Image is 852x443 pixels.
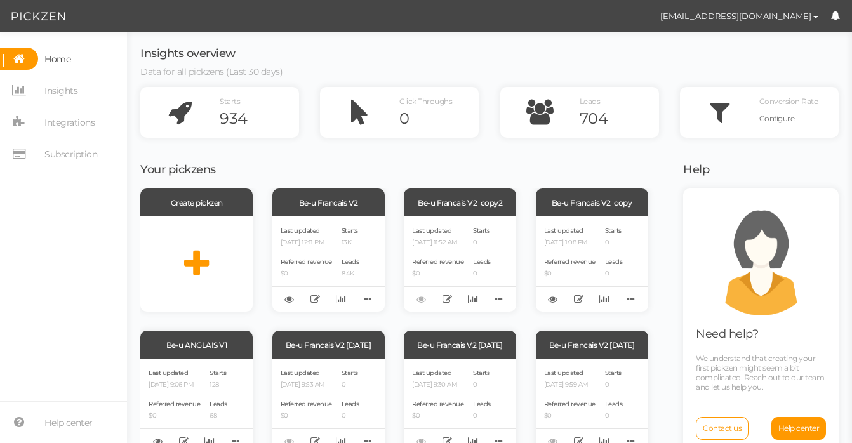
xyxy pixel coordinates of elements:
[660,11,811,21] span: [EMAIL_ADDRESS][DOMAIN_NAME]
[281,412,332,420] p: $0
[704,201,818,315] img: support.png
[11,9,65,24] img: Pickzen logo
[473,400,491,408] span: Leads
[544,258,596,266] span: Referred revenue
[412,400,463,408] span: Referred revenue
[536,216,648,312] div: Last updated [DATE] 1:08 PM Referred revenue $0 Starts 0 Leads 0
[281,400,332,408] span: Referred revenue
[605,369,622,377] span: Starts
[536,188,648,216] div: Be-u Francais V2_copy
[412,412,463,420] p: $0
[412,227,451,235] span: Last updated
[580,96,601,106] span: Leads
[210,412,227,420] p: 68
[281,258,332,266] span: Referred revenue
[544,227,583,235] span: Last updated
[605,239,623,247] p: 0
[759,109,839,128] a: Configure
[544,270,596,278] p: $0
[342,258,359,266] span: Leads
[771,417,827,440] a: Help center
[220,109,299,128] div: 934
[473,369,489,377] span: Starts
[473,258,491,266] span: Leads
[149,381,200,389] p: [DATE] 9:06 PM
[281,369,320,377] span: Last updated
[778,423,820,433] span: Help center
[342,381,359,389] p: 0
[473,227,489,235] span: Starts
[44,112,95,133] span: Integrations
[404,331,516,359] div: Be-u Francais V2 [DATE]
[44,81,77,101] span: Insights
[342,239,359,247] p: 13K
[703,423,742,433] span: Contact us
[544,381,596,389] p: [DATE] 9:59 AM
[171,198,223,208] span: Create pickzen
[412,239,463,247] p: [DATE] 11:52 AM
[149,400,200,408] span: Referred revenue
[272,188,385,216] div: Be-u Francais V2
[210,400,227,408] span: Leads
[44,49,70,69] span: Home
[473,239,491,247] p: 0
[281,227,320,235] span: Last updated
[149,369,188,377] span: Last updated
[648,5,830,27] button: [EMAIL_ADDRESS][DOMAIN_NAME]
[683,162,709,176] span: Help
[605,258,623,266] span: Leads
[605,381,623,389] p: 0
[210,369,226,377] span: Starts
[473,381,491,389] p: 0
[473,412,491,420] p: 0
[220,96,240,106] span: Starts
[544,369,583,377] span: Last updated
[281,270,332,278] p: $0
[605,400,623,408] span: Leads
[281,381,332,389] p: [DATE] 9:53 AM
[44,144,97,164] span: Subscription
[210,381,227,389] p: 128
[342,270,359,278] p: 8.4K
[605,270,623,278] p: 0
[272,216,385,312] div: Last updated [DATE] 12:11 PM Referred revenue $0 Starts 13K Leads 8.4K
[473,270,491,278] p: 0
[140,331,253,359] div: Be-u ANGLAIS V1
[759,96,818,106] span: Conversion Rate
[412,258,463,266] span: Referred revenue
[626,5,648,27] img: e3a095d660fc0defbe9cf0e314edbd70
[140,66,283,77] span: Data for all pickzens (Last 30 days)
[281,239,332,247] p: [DATE] 12:11 PM
[272,331,385,359] div: Be-u Francais V2 [DATE]
[342,227,358,235] span: Starts
[412,270,463,278] p: $0
[696,327,758,341] span: Need help?
[580,109,659,128] div: 704
[536,331,648,359] div: Be-u Francais V2 [DATE]
[759,114,795,123] span: Configure
[399,96,452,106] span: Click Throughs
[149,412,200,420] p: $0
[544,400,596,408] span: Referred revenue
[44,413,93,433] span: Help center
[342,412,359,420] p: 0
[544,239,596,247] p: [DATE] 1:08 PM
[399,109,479,128] div: 0
[605,227,622,235] span: Starts
[140,162,216,176] span: Your pickzens
[412,381,463,389] p: [DATE] 9:30 AM
[412,369,451,377] span: Last updated
[696,354,824,392] span: We understand that creating your first pickzen might seem a bit complicated. Reach out to our tea...
[404,188,516,216] div: Be-u Francais V2_copy2
[342,400,359,408] span: Leads
[404,216,516,312] div: Last updated [DATE] 11:52 AM Referred revenue $0 Starts 0 Leads 0
[342,369,358,377] span: Starts
[140,46,236,60] span: Insights overview
[544,412,596,420] p: $0
[605,412,623,420] p: 0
